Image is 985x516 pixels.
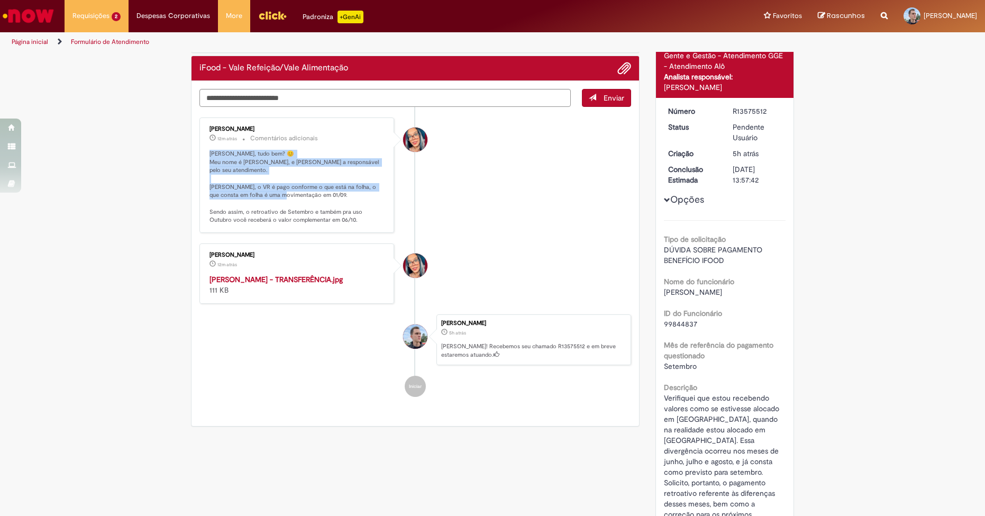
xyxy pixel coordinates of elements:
[664,277,734,286] b: Nome do funcionário
[818,11,865,21] a: Rascunhos
[664,50,786,71] div: Gente e Gestão - Atendimento GGE - Atendimento Alô
[217,135,237,142] time: 29/09/2025 15:04:15
[12,38,48,46] a: Página inicial
[664,383,697,392] b: Descrição
[71,38,149,46] a: Formulário de Atendimento
[8,32,649,52] ul: Trilhas de página
[403,254,427,278] div: Maira Priscila Da Silva Arnaldo
[449,330,466,336] time: 29/09/2025 09:57:38
[209,274,386,295] div: 111 KB
[226,11,242,21] span: More
[209,150,386,224] p: [PERSON_NAME], tudo bem? 😊 Meu nome é [PERSON_NAME], e [PERSON_NAME] a responsável pelo seu atend...
[303,11,363,23] div: Padroniza
[664,245,764,265] span: DÚVIDA SOBRE PAGAMENTO BENEFÍCIO IFOOD
[617,61,631,75] button: Adicionar anexos
[660,122,725,132] dt: Status
[664,319,697,329] span: 99844837
[441,342,625,359] p: [PERSON_NAME]! Recebemos seu chamado R13575512 e em breve estaremos atuando.
[209,275,343,284] a: [PERSON_NAME] - TRANSFERÊNCIA.jpg
[664,71,786,82] div: Analista responsável:
[773,11,802,21] span: Favoritos
[733,164,782,185] div: [DATE] 13:57:42
[112,12,121,21] span: 2
[209,252,386,258] div: [PERSON_NAME]
[827,11,865,21] span: Rascunhos
[199,107,631,408] ul: Histórico de tíquete
[199,314,631,365] li: Bernardo Mota Barbosa
[199,89,571,107] textarea: Digite sua mensagem aqui...
[733,106,782,116] div: R13575512
[403,324,427,349] div: Bernardo Mota Barbosa
[338,11,363,23] p: +GenAi
[441,320,625,327] div: [PERSON_NAME]
[660,164,725,185] dt: Conclusão Estimada
[1,5,56,26] img: ServiceNow
[733,122,782,143] div: Pendente Usuário
[664,287,722,297] span: [PERSON_NAME]
[733,148,782,159] div: 29/09/2025 09:57:38
[664,309,722,318] b: ID do Funcionário
[449,330,466,336] span: 5h atrás
[660,148,725,159] dt: Criação
[72,11,110,21] span: Requisições
[403,128,427,152] div: Maira Priscila Da Silva Arnaldo
[604,93,624,103] span: Enviar
[664,361,697,371] span: Setembro
[136,11,210,21] span: Despesas Corporativas
[258,7,287,23] img: click_logo_yellow_360x200.png
[664,82,786,93] div: [PERSON_NAME]
[582,89,631,107] button: Enviar
[924,11,977,20] span: [PERSON_NAME]
[733,149,759,158] span: 5h atrás
[199,64,348,73] h2: iFood - Vale Refeição/Vale Alimentação Histórico de tíquete
[217,261,237,268] time: 29/09/2025 15:04:01
[664,340,773,360] b: Mês de referência do pagamento questionado
[733,149,759,158] time: 29/09/2025 09:57:38
[664,234,726,244] b: Tipo de solicitação
[217,135,237,142] span: 12m atrás
[217,261,237,268] span: 12m atrás
[250,134,318,143] small: Comentários adicionais
[209,126,386,132] div: [PERSON_NAME]
[660,106,725,116] dt: Número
